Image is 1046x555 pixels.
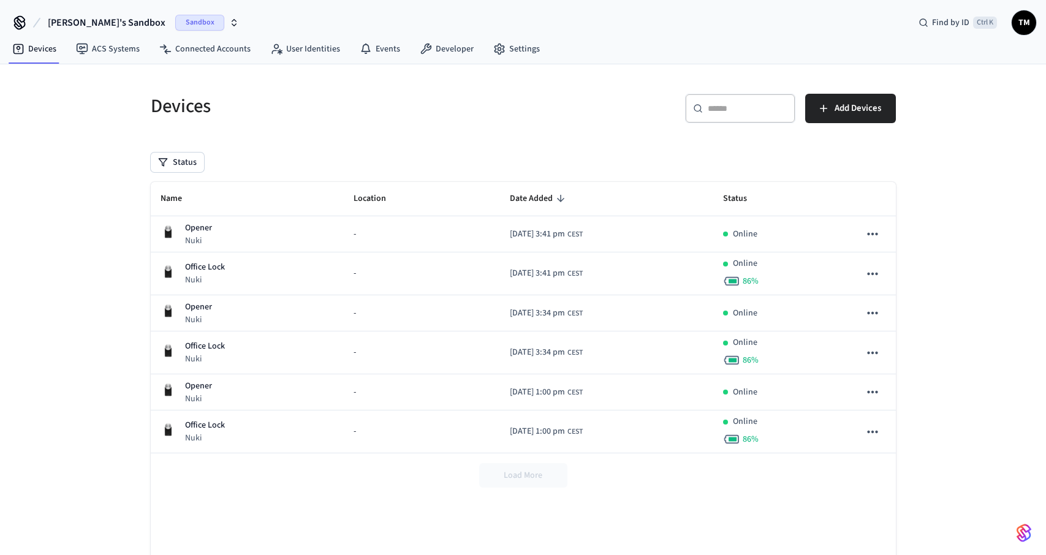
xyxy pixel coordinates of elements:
[354,228,356,241] span: -
[185,380,212,393] p: Opener
[161,189,198,208] span: Name
[510,425,583,438] div: Europe/Zagreb
[1017,523,1031,543] img: SeamLogoGradient.69752ec5.svg
[483,38,550,60] a: Settings
[354,346,356,359] span: -
[510,267,583,280] div: Europe/Zagreb
[185,393,212,405] p: Nuki
[185,340,225,353] p: Office Lock
[510,386,565,399] span: [DATE] 1:00 pm
[260,38,350,60] a: User Identities
[185,432,225,444] p: Nuki
[2,38,66,60] a: Devices
[909,12,1007,34] div: Find by IDCtrl K
[510,346,583,359] div: Europe/Zagreb
[410,38,483,60] a: Developer
[510,189,569,208] span: Date Added
[161,382,175,397] img: Nuki Smart Lock 3.0 Pro Black, Front
[185,235,212,247] p: Nuki
[932,17,969,29] span: Find by ID
[973,17,997,29] span: Ctrl K
[805,94,896,123] button: Add Devices
[733,336,757,349] p: Online
[723,189,763,208] span: Status
[1012,10,1036,35] button: TM
[161,303,175,318] img: Nuki Smart Lock 3.0 Pro Black, Front
[743,433,759,445] span: 86 %
[567,347,583,358] span: CEST
[185,222,212,235] p: Opener
[510,267,565,280] span: [DATE] 3:41 pm
[354,267,356,280] span: -
[510,307,565,320] span: [DATE] 3:34 pm
[510,425,565,438] span: [DATE] 1:00 pm
[510,346,565,359] span: [DATE] 3:34 pm
[185,274,225,286] p: Nuki
[567,308,583,319] span: CEST
[1013,12,1035,34] span: TM
[185,419,225,432] p: Office Lock
[567,426,583,437] span: CEST
[510,307,583,320] div: Europe/Zagreb
[354,425,356,438] span: -
[48,15,165,30] span: [PERSON_NAME]'s Sandbox
[733,228,757,241] p: Online
[567,229,583,240] span: CEST
[350,38,410,60] a: Events
[743,354,759,366] span: 86 %
[161,422,175,437] img: Nuki Smart Lock 3.0 Pro Black, Front
[733,386,757,399] p: Online
[66,38,150,60] a: ACS Systems
[185,353,225,365] p: Nuki
[150,38,260,60] a: Connected Accounts
[510,386,583,399] div: Europe/Zagreb
[733,257,757,270] p: Online
[835,100,881,116] span: Add Devices
[733,415,757,428] p: Online
[185,261,225,274] p: Office Lock
[510,228,565,241] span: [DATE] 3:41 pm
[733,307,757,320] p: Online
[567,268,583,279] span: CEST
[354,307,356,320] span: -
[354,386,356,399] span: -
[151,153,204,172] button: Status
[185,314,212,326] p: Nuki
[743,275,759,287] span: 86 %
[185,301,212,314] p: Opener
[151,182,896,453] table: sticky table
[161,224,175,239] img: Nuki Smart Lock 3.0 Pro Black, Front
[161,343,175,358] img: Nuki Smart Lock 3.0 Pro Black, Front
[161,264,175,279] img: Nuki Smart Lock 3.0 Pro Black, Front
[354,189,402,208] span: Location
[510,228,583,241] div: Europe/Zagreb
[567,387,583,398] span: CEST
[175,15,224,31] span: Sandbox
[151,94,516,119] h5: Devices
